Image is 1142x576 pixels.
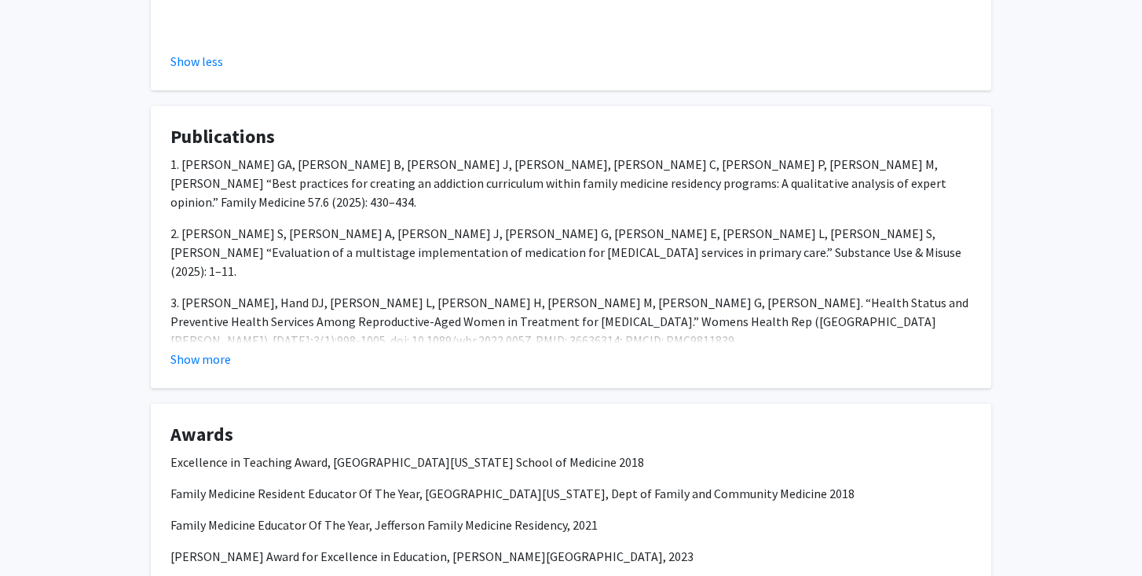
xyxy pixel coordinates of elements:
[170,424,972,446] h4: Awards
[12,505,67,564] iframe: Chat
[170,126,972,149] h4: Publications
[170,484,972,503] p: Family Medicine Resident Educator Of The Year, [GEOGRAPHIC_DATA][US_STATE], Dept of Family and Co...
[170,350,231,369] button: Show more
[170,224,972,281] p: 2. [PERSON_NAME] S, [PERSON_NAME] A, [PERSON_NAME] J, [PERSON_NAME] G, [PERSON_NAME] E, [PERSON_N...
[170,52,223,71] button: Show less
[170,453,972,471] p: Excellence in Teaching Award, [GEOGRAPHIC_DATA][US_STATE] School of Medicine 2018
[170,293,972,350] p: 3. [PERSON_NAME], Hand DJ, [PERSON_NAME] L, [PERSON_NAME] H, [PERSON_NAME] M, [PERSON_NAME] G, [P...
[170,515,972,534] p: Family Medicine Educator Of The Year, Jefferson Family Medicine Residency, 2021
[170,155,972,211] p: 1. [PERSON_NAME] GA, [PERSON_NAME] B, [PERSON_NAME] J, [PERSON_NAME], [PERSON_NAME] C, [PERSON_NA...
[170,547,972,566] p: [PERSON_NAME] Award for Excellence in Education, [PERSON_NAME][GEOGRAPHIC_DATA], 2023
